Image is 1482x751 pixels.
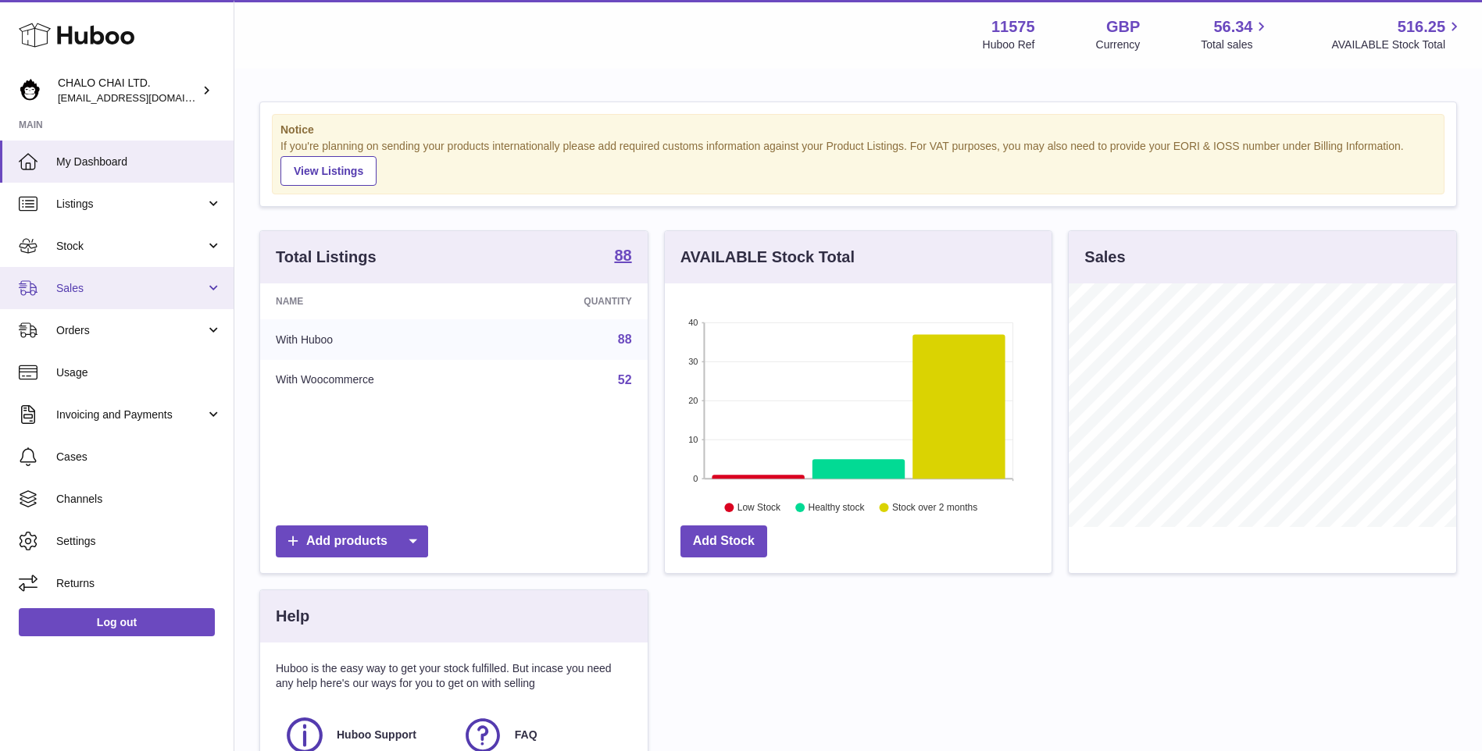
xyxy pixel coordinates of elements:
text: 10 [688,435,698,444]
span: Settings [56,534,222,549]
th: Name [260,283,501,319]
span: AVAILABLE Stock Total [1331,37,1463,52]
span: Sales [56,281,205,296]
h3: AVAILABLE Stock Total [680,247,855,268]
span: Total sales [1201,37,1270,52]
a: Log out [19,608,215,636]
h3: Total Listings [276,247,377,268]
span: Orders [56,323,205,338]
div: CHALO CHAI LTD. [58,76,198,105]
text: 20 [688,396,698,405]
div: Huboo Ref [983,37,1035,52]
span: [EMAIL_ADDRESS][DOMAIN_NAME] [58,91,230,104]
h3: Sales [1084,247,1125,268]
a: 56.34 Total sales [1201,16,1270,52]
strong: 11575 [991,16,1035,37]
p: Huboo is the easy way to get your stock fulfilled. But incase you need any help here's our ways f... [276,661,632,691]
a: View Listings [280,156,377,186]
text: Healthy stock [808,502,865,513]
a: Add Stock [680,525,767,557]
text: Low Stock [737,502,781,513]
span: My Dashboard [56,155,222,169]
span: Invoicing and Payments [56,408,205,422]
text: 40 [688,318,698,327]
text: 30 [688,357,698,366]
span: FAQ [515,728,537,742]
div: Currency [1096,37,1141,52]
a: Add products [276,525,428,557]
span: 56.34 [1213,16,1252,37]
span: Stock [56,239,205,254]
th: Quantity [501,283,648,319]
td: With Huboo [260,319,501,360]
span: Returns [56,576,222,591]
span: Usage [56,365,222,380]
a: 88 [618,333,632,346]
strong: Notice [280,123,1436,137]
text: 0 [693,474,698,483]
span: 516.25 [1398,16,1445,37]
strong: 88 [614,247,631,263]
div: If you're planning on sending your products internationally please add required customs informati... [280,139,1436,186]
text: Stock over 2 months [892,502,977,513]
span: Listings [56,197,205,212]
td: With Woocommerce [260,360,501,400]
span: Channels [56,492,222,507]
span: Cases [56,450,222,464]
strong: GBP [1106,16,1140,37]
a: 516.25 AVAILABLE Stock Total [1331,16,1463,52]
h3: Help [276,606,309,627]
span: Huboo Support [337,728,416,742]
img: Chalo@chalocompany.com [19,79,42,102]
a: 52 [618,373,632,386]
a: 88 [614,247,631,266]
